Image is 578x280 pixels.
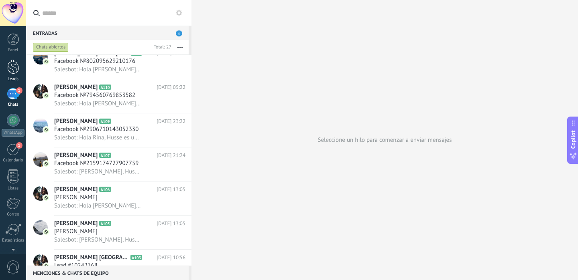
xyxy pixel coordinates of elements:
[99,153,111,158] span: A107
[157,185,185,193] span: [DATE] 13:05
[43,161,49,167] img: icon
[157,220,185,228] span: [DATE] 13:05
[2,77,25,82] div: Leads
[54,134,141,141] span: Salesbot: Hola Rina, Husse es una marca sueca de alimentación Premium para tu consentid@. Tenemos...
[26,79,191,113] a: avataricon[PERSON_NAME]A110[DATE] 05:22Facebook №794560769853582Salesbot: Hola [PERSON_NAME], Hus...
[33,42,69,52] div: Chats abiertos
[16,142,22,149] span: 1
[43,59,49,64] img: icon
[54,262,98,270] span: Lead #10242168
[54,117,98,125] span: [PERSON_NAME]
[99,187,111,192] span: A106
[54,168,141,175] span: Salesbot: [PERSON_NAME], Husse es una marca sueca de alimentación Premium para tu consentid@. Ten...
[26,216,191,249] a: avataricon[PERSON_NAME]A105[DATE] 13:05[PERSON_NAME]Salesbot: [PERSON_NAME], Husse es una marca s...
[2,48,25,53] div: Panel
[26,45,191,79] a: avataricon[PERSON_NAME] Aralia [PERSON_NAME]A111[DATE] 08:02Facebook №802095629210176Salesbot: Ho...
[2,186,25,191] div: Listas
[99,85,111,90] span: A110
[157,151,185,159] span: [DATE] 21:24
[569,130,577,149] span: Copilot
[43,263,49,269] img: icon
[2,212,25,217] div: Correo
[43,229,49,235] img: icon
[54,83,98,91] span: [PERSON_NAME]
[26,266,189,280] div: Menciones & Chats de equipo
[43,195,49,201] img: icon
[54,236,141,244] span: Salesbot: [PERSON_NAME], Husse es una marca sueca de alimentación Premium para tu consentid@. Ten...
[26,26,189,40] div: Entradas
[54,159,138,167] span: Facebook №2159174727907759
[2,129,24,137] div: WhatsApp
[151,43,171,51] div: Total: 27
[2,238,25,243] div: Estadísticas
[54,254,129,262] span: [PERSON_NAME] [GEOGRAPHIC_DATA] - [GEOGRAPHIC_DATA]
[26,147,191,181] a: avataricon[PERSON_NAME]A107[DATE] 21:24Facebook №2159174727907759Salesbot: [PERSON_NAME], Husse e...
[157,254,185,262] span: [DATE] 10:56
[54,220,98,228] span: [PERSON_NAME]
[43,93,49,99] img: icon
[130,255,142,260] span: A103
[171,40,189,54] button: Más
[54,151,98,159] span: [PERSON_NAME]
[157,117,185,125] span: [DATE] 23:22
[16,87,22,94] span: 1
[54,57,135,65] span: Facebook №802095629210176
[43,127,49,133] img: icon
[54,193,98,201] span: [PERSON_NAME]
[157,83,185,91] span: [DATE] 05:22
[99,221,111,226] span: A105
[26,113,191,147] a: avataricon[PERSON_NAME]A109[DATE] 23:22Facebook №2906710143052330Salesbot: Hola Rina, Husse es un...
[2,102,25,107] div: Chats
[54,66,141,73] span: Salesbot: Hola [PERSON_NAME] Aralia [PERSON_NAME], Husse es una marca sueca de alimentación Premi...
[54,100,141,107] span: Salesbot: Hola [PERSON_NAME], Husse es una marca sueca de alimentación Premium para tu consentid@...
[2,158,25,163] div: Calendario
[54,91,135,99] span: Facebook №794560769853582
[54,228,98,236] span: [PERSON_NAME]
[176,30,182,36] span: 1
[54,185,98,193] span: [PERSON_NAME]
[99,119,111,124] span: A109
[26,181,191,215] a: avataricon[PERSON_NAME]A106[DATE] 13:05[PERSON_NAME]Salesbot: Hola [PERSON_NAME], Husse es una ma...
[54,202,141,209] span: Salesbot: Hola [PERSON_NAME], Husse es una marca sueca de alimentación Premium para tu consentid@...
[54,125,138,133] span: Facebook №2906710143052330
